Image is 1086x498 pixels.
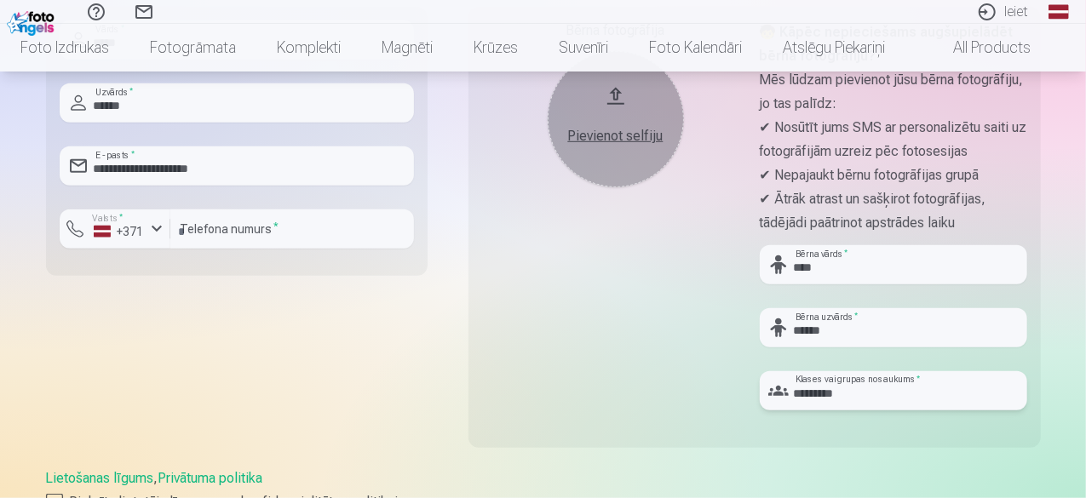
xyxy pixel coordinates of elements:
[361,24,453,72] a: Magnēti
[7,7,59,36] img: /fa1
[760,187,1027,235] p: ✔ Ātrāk atrast un sašķirot fotogrāfijas, tādējādi paātrinot apstrādes laiku
[760,116,1027,163] p: ✔ Nosūtīt jums SMS ar personalizētu saiti uz fotogrāfijām uzreiz pēc fotosesijas
[453,24,538,72] a: Krūzes
[60,209,170,249] button: Valsts*+371
[762,24,905,72] a: Atslēgu piekariņi
[760,163,1027,187] p: ✔ Nepajaukt bērnu fotogrāfijas grupā
[629,24,762,72] a: Foto kalendāri
[905,24,1051,72] a: All products
[538,24,629,72] a: Suvenīri
[87,212,129,225] label: Valsts
[129,24,256,72] a: Fotogrāmata
[565,126,667,146] div: Pievienot selfiju
[46,470,154,486] a: Lietošanas līgums
[158,470,263,486] a: Privātuma politika
[760,68,1027,116] p: Mēs lūdzam pievienot jūsu bērna fotogrāfiju, jo tas palīdz:
[256,24,361,72] a: Komplekti
[548,51,684,187] button: Pievienot selfiju
[94,223,145,240] div: +371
